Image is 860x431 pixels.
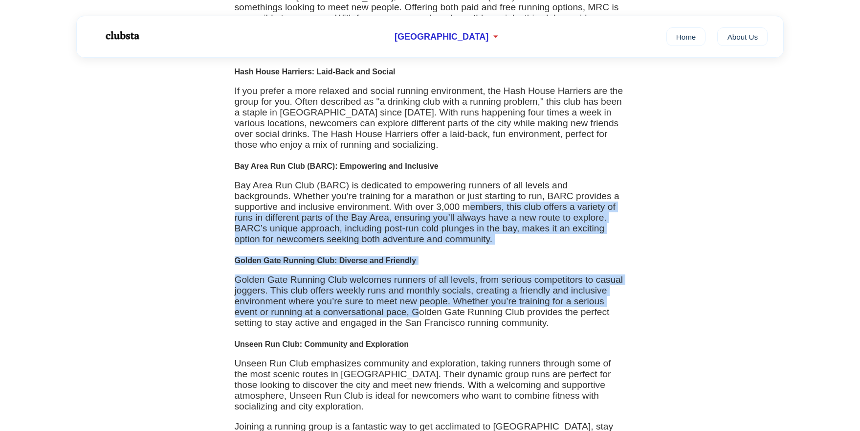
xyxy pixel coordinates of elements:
[395,32,488,42] span: [GEOGRAPHIC_DATA]
[235,68,626,76] h4: Hash House Harriers: Laid-Back and Social
[235,162,626,171] h4: Bay Area Run Club (BARC): Empowering and Inclusive
[235,86,626,150] p: If you prefer a more relaxed and social running environment, the Hash House Harriers are the grou...
[92,23,151,48] img: Logo
[235,256,626,265] h4: Golden Gate Running Club: Diverse and Friendly
[235,358,626,412] p: Unseen Run Club emphasizes community and exploration, taking runners through some of the most sce...
[235,340,626,349] h4: Unseen Run Club: Community and Exploration
[235,180,626,245] p: Bay Area Run Club (BARC) is dedicated to empowering runners of all levels and backgrounds. Whethe...
[666,27,706,46] a: Home
[235,274,626,328] p: Golden Gate Running Club welcomes runners of all levels, from serious competitors to casual jogge...
[717,27,768,46] a: About Us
